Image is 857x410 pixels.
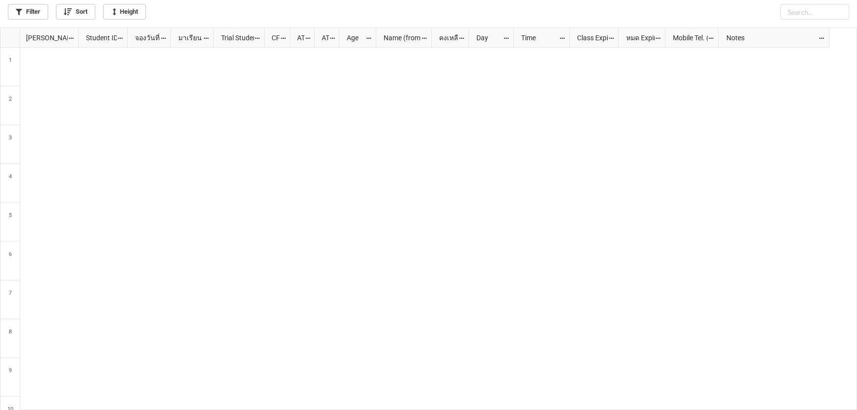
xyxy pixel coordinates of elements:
[9,125,12,164] span: 3
[9,86,12,125] span: 2
[8,4,48,20] a: Filter
[378,32,421,43] div: Name (from Class)
[20,32,68,43] div: [PERSON_NAME] Name
[9,358,12,396] span: 9
[9,319,12,357] span: 8
[0,28,79,48] div: grid
[571,32,608,43] div: Class Expiration
[470,32,503,43] div: Day
[80,32,117,43] div: Student ID (from [PERSON_NAME] Name)
[316,32,330,43] div: ATK
[667,32,708,43] div: Mobile Tel. (from Nick Name)
[266,32,280,43] div: CF
[9,48,12,86] span: 1
[9,164,12,202] span: 4
[215,32,254,43] div: Trial Student
[172,32,203,43] div: มาเรียน
[9,280,12,319] span: 7
[9,203,12,241] span: 5
[103,4,146,20] a: Height
[9,242,12,280] span: 6
[720,32,819,43] div: Notes
[56,4,95,20] a: Sort
[291,32,305,43] div: ATT
[515,32,559,43] div: Time
[129,32,161,43] div: จองวันที่
[620,32,655,43] div: หมด Expired date (from [PERSON_NAME] Name)
[341,32,366,43] div: Age
[433,32,459,43] div: คงเหลือ (from Nick Name)
[780,4,849,20] input: Search...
